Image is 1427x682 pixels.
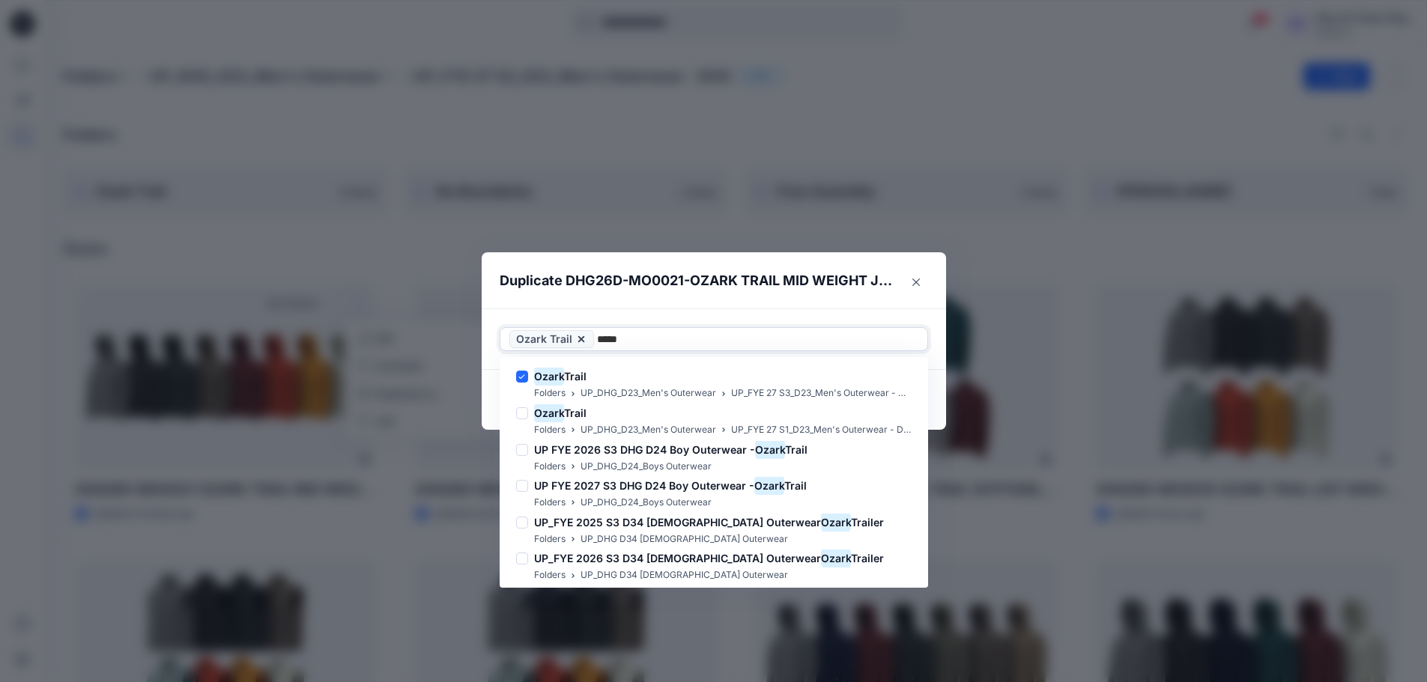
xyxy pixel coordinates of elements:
[534,552,821,564] span: UP_FYE 2026 S3 D34 [DEMOGRAPHIC_DATA] Outerwear
[534,532,566,547] p: Folders
[534,516,821,529] span: UP_FYE 2025 S3 D34 [DEMOGRAPHIC_DATA] Outerwear
[851,516,884,529] span: Trailer
[785,443,808,456] span: Trail
[755,439,785,460] mark: Ozark
[581,422,716,438] p: UP_DHG_D23_Men's Outerwear
[534,459,566,475] p: Folders
[534,403,564,423] mark: Ozark
[581,386,716,401] p: UP_DHG_D23_Men's Outerwear
[534,567,566,583] p: Folders
[821,512,851,532] mark: Ozark
[581,532,788,547] p: UP_DHG D34 [DEMOGRAPHIC_DATA] Outerwear
[784,479,807,492] span: Trail
[500,270,898,291] p: Duplicate DHG26D-MO0021-OZARK TRAIL MID WEIGHT JACKET
[564,370,587,383] span: Trail
[534,386,566,401] p: Folders
[904,270,928,294] button: Close
[581,567,788,583] p: UP_DHG D34 [DEMOGRAPHIC_DATA] Outerwear
[581,495,712,511] p: UP_DHG_D24_Boys Outerwear
[731,422,912,438] p: UP_FYE 27 S1_D23_Men's Outerwear - DHG
[534,495,566,511] p: Folders
[851,552,884,564] span: Trailer
[564,407,587,419] span: Trail
[731,386,912,401] p: UP_FYE 27 S3_D23_Men's Outerwear - DHG
[534,422,566,438] p: Folders
[534,479,754,492] span: UP FYE 2027 S3 DHG D24 Boy Outerwear -
[821,548,851,568] mark: Ozark
[581,459,712,475] p: UP_DHG_D24_Boys Outerwear
[534,443,755,456] span: UP FYE 2026 S3 DHG D24 Boy Outerwear -
[754,475,784,496] mark: Ozark
[534,366,564,386] mark: Ozark
[516,330,572,348] span: Ozark Trail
